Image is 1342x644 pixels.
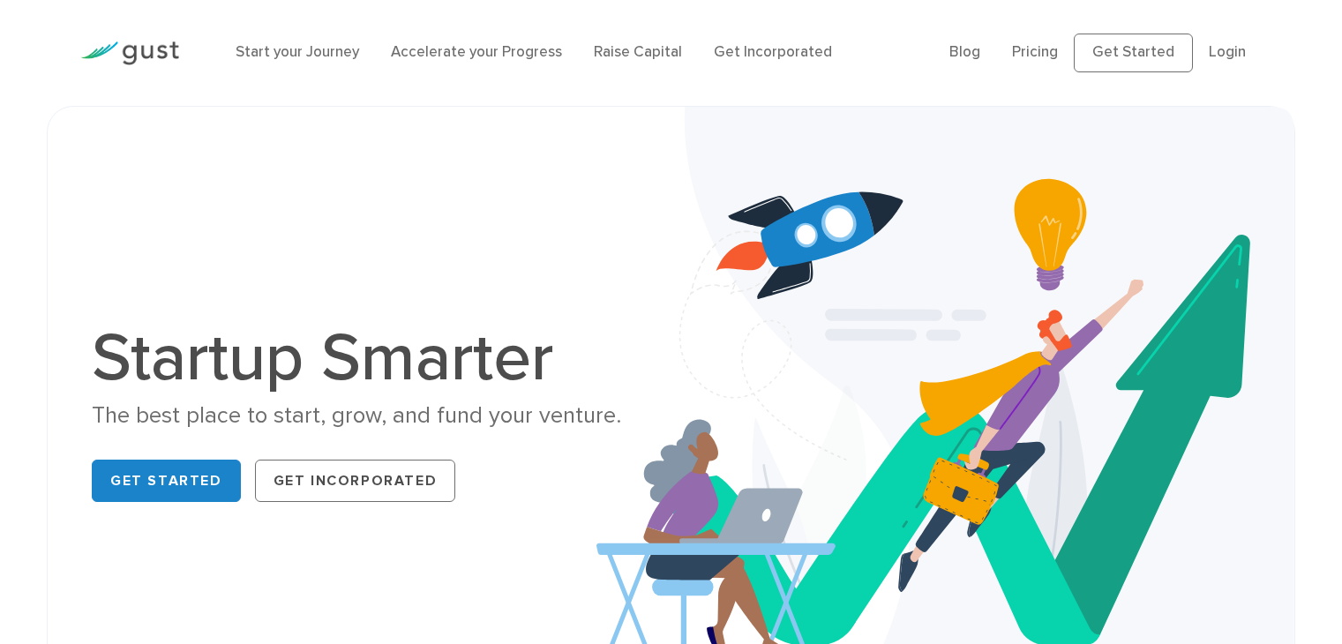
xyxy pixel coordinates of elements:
a: Blog [949,43,980,61]
h1: Startup Smarter [92,325,657,392]
a: Raise Capital [594,43,682,61]
a: Get Started [92,460,241,502]
a: Get Started [1074,34,1193,72]
a: Pricing [1012,43,1058,61]
a: Login [1209,43,1246,61]
div: The best place to start, grow, and fund your venture. [92,401,657,431]
a: Get Incorporated [714,43,832,61]
img: Gust Logo [80,41,179,65]
a: Accelerate your Progress [391,43,562,61]
a: Start your Journey [236,43,359,61]
a: Get Incorporated [255,460,456,502]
